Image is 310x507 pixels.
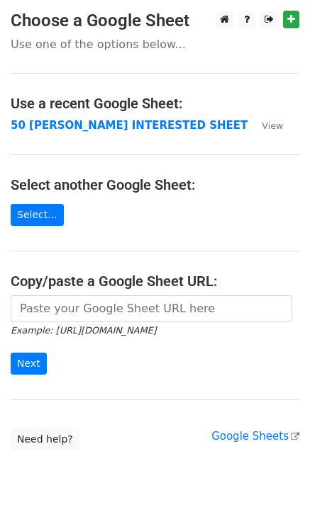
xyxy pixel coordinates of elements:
[248,119,283,132] a: View
[262,120,283,131] small: View
[11,119,248,132] a: 50 [PERSON_NAME] INTERESTED SHEET
[11,273,299,290] h4: Copy/paste a Google Sheet URL:
[11,325,156,336] small: Example: [URL][DOMAIN_NAME]
[11,295,292,322] input: Paste your Google Sheet URL here
[11,11,299,31] h3: Choose a Google Sheet
[11,37,299,52] p: Use one of the options below...
[11,95,299,112] h4: Use a recent Google Sheet:
[11,353,47,375] input: Next
[211,430,299,443] a: Google Sheets
[11,176,299,193] h4: Select another Google Sheet:
[11,428,79,450] a: Need help?
[11,204,64,226] a: Select...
